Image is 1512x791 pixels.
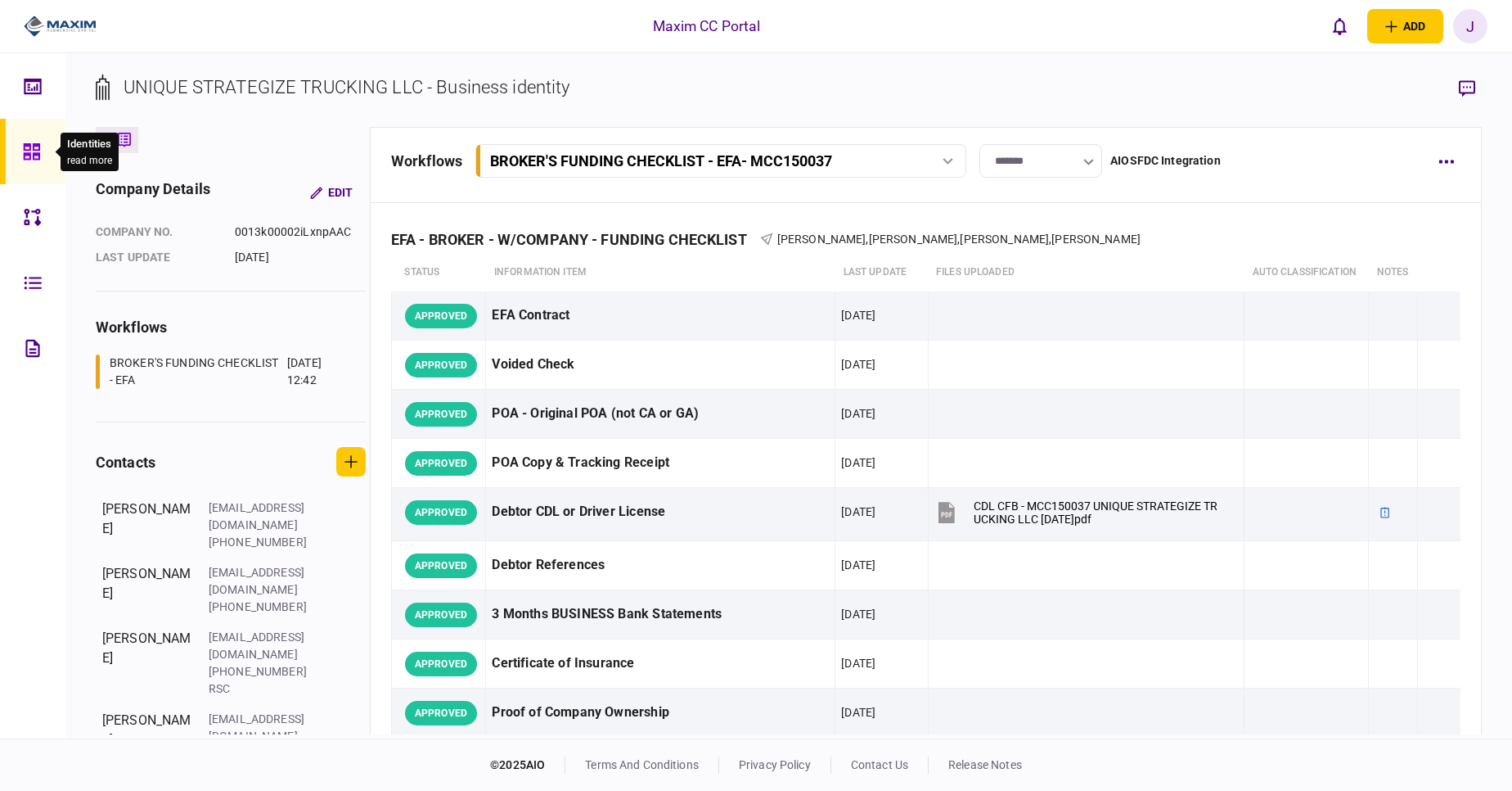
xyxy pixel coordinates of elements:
[102,564,192,616] div: [PERSON_NAME]
[209,499,315,534] div: [EMAIL_ADDRESS][DOMAIN_NAME]
[1049,233,1051,246] span: ,
[1323,9,1357,43] button: open notifications list
[405,402,477,427] div: APPROVED
[841,405,875,422] div: [DATE]
[405,554,477,578] div: APPROVED
[1367,9,1443,43] button: open adding identity options
[841,504,875,520] div: [DATE]
[841,454,875,471] div: [DATE]
[777,233,866,246] span: [PERSON_NAME]
[209,534,315,551] div: [PHONE_NUMBER]
[67,155,112,166] button: read more
[297,178,366,207] button: Edit
[96,249,218,266] div: last update
[851,758,908,771] a: contact us
[585,758,699,771] a: terms and conditions
[475,144,966,178] button: BROKER'S FUNDING CHECKLIST - EFA- MCC150037
[235,224,353,241] div: 0013k00002iLxnpAAC
[405,353,477,377] div: APPROVED
[209,629,315,663] div: [EMAIL_ADDRESS][DOMAIN_NAME]
[841,307,875,323] div: [DATE]
[1369,254,1418,292] th: notes
[102,711,192,780] div: [PERSON_NAME]
[96,316,366,338] div: workflows
[492,297,829,334] div: EFA Contract
[96,224,218,241] div: company no.
[934,494,1221,531] button: CDL CFB - MCC150037 UNIQUE STRATEGIZE TRUCKING LLC 2025.09.30.pdf
[1051,233,1141,246] span: [PERSON_NAME]
[124,74,570,101] div: UNIQUE STRATEGIZE TRUCKING LLC - Business identity
[739,758,811,771] a: privacy policy
[492,547,829,584] div: Debtor References
[492,494,829,531] div: Debtor CDL or Driver License
[405,652,477,676] div: APPROVED
[653,16,761,37] div: Maxim CC Portal
[841,606,875,622] div: [DATE]
[492,645,829,682] div: Certificate of Insurance
[841,704,875,721] div: [DATE]
[96,178,210,207] div: company details
[287,355,345,389] div: [DATE] 12:42
[102,499,192,551] div: [PERSON_NAME]
[391,150,462,172] div: workflows
[492,445,829,481] div: POA Copy & Tracking Receipt
[209,680,315,698] div: RSC
[928,254,1244,292] th: Files uploaded
[492,596,829,633] div: 3 Months BUSINESS Bank Statements
[96,355,345,389] a: BROKER'S FUNDING CHECKLIST - EFA[DATE] 12:42
[1244,254,1369,292] th: auto classification
[866,233,868,246] span: ,
[405,500,477,525] div: APPROVED
[209,599,315,616] div: [PHONE_NUMBER]
[490,152,832,169] div: BROKER'S FUNDING CHECKLIST - EFA - MCC150037
[960,233,1049,246] span: [PERSON_NAME]
[96,451,155,473] div: contacts
[391,231,760,248] div: EFA - BROKER - W/COMPANY - FUNDING CHECKLIST
[948,758,1022,771] a: release notes
[102,629,192,698] div: [PERSON_NAME]
[405,304,477,328] div: APPROVED
[841,557,875,573] div: [DATE]
[835,254,928,292] th: last update
[1453,9,1487,43] button: J
[391,254,485,292] th: status
[67,136,112,152] div: Identities
[405,451,477,476] div: APPROVED
[209,711,315,745] div: [EMAIL_ADDRESS][DOMAIN_NAME]
[841,655,875,671] div: [DATE]
[841,356,875,373] div: [DATE]
[235,249,353,266] div: [DATE]
[486,254,835,292] th: Information item
[209,564,315,599] div: [EMAIL_ADDRESS][DOMAIN_NAME]
[490,757,565,774] div: © 2025 AIO
[974,499,1221,526] div: CDL CFB - MCC150037 UNIQUE STRATEGIZE TRUCKING LLC 2025.09.30.pdf
[24,14,97,38] img: client company logo
[405,603,477,627] div: APPROVED
[492,395,829,432] div: POA - Original POA (not CA or GA)
[110,355,283,389] div: BROKER'S FUNDING CHECKLIST - EFA
[209,663,315,680] div: [PHONE_NUMBER]
[405,701,477,725] div: APPROVED
[492,694,829,731] div: Proof of Company Ownership
[492,346,829,383] div: Voided Check
[869,233,958,246] span: [PERSON_NAME]
[1110,152,1221,169] div: AIOSFDC Integration
[957,233,960,246] span: ,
